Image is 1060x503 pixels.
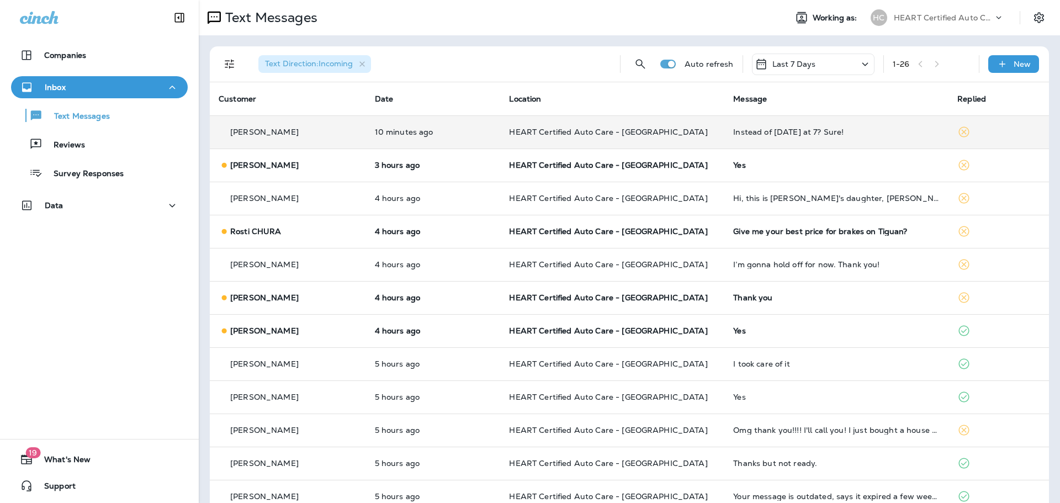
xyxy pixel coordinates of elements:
p: [PERSON_NAME] [230,161,299,170]
p: Rosti CHURA [230,227,282,236]
p: Oct 13, 2025 10:50 AM [375,393,492,401]
span: HEART Certified Auto Care - [GEOGRAPHIC_DATA] [509,326,707,336]
p: Data [45,201,63,210]
p: Oct 13, 2025 11:46 AM [375,194,492,203]
span: HEART Certified Auto Care - [GEOGRAPHIC_DATA] [509,491,707,501]
p: Oct 13, 2025 11:40 AM [375,260,492,269]
button: Settings [1029,8,1049,28]
span: Date [375,94,394,104]
p: Oct 13, 2025 10:49 AM [375,426,492,435]
div: Thanks but not ready. [733,459,940,468]
div: Yes [733,326,940,335]
div: Hi, this is Paul's daughter, Kaelah. I also use your services so feel free to keep my number in a... [733,194,940,203]
span: HEART Certified Auto Care - [GEOGRAPHIC_DATA] [509,226,707,236]
p: [PERSON_NAME] [230,359,299,368]
button: Inbox [11,76,188,98]
p: Text Messages [43,112,110,122]
div: Thank you [733,293,940,302]
p: Auto refresh [685,60,734,68]
p: Last 7 Days [772,60,816,68]
div: Yes [733,161,940,170]
button: 19What's New [11,448,188,470]
div: HC [871,9,887,26]
button: Data [11,194,188,216]
p: Inbox [45,83,66,92]
div: 1 - 26 [893,60,910,68]
span: Replied [957,94,986,104]
span: Message [733,94,767,104]
span: Working as: [813,13,860,23]
p: Oct 13, 2025 10:36 AM [375,492,492,501]
span: Location [509,94,541,104]
div: Instead of Friday at 7? Sure! [733,128,940,136]
p: [PERSON_NAME] [230,326,299,335]
p: Oct 13, 2025 01:05 PM [375,161,492,170]
p: HEART Certified Auto Care [894,13,993,22]
p: Text Messages [221,9,317,26]
p: [PERSON_NAME] [230,492,299,501]
span: HEART Certified Auto Care - [GEOGRAPHIC_DATA] [509,425,707,435]
span: HEART Certified Auto Care - [GEOGRAPHIC_DATA] [509,293,707,303]
p: [PERSON_NAME] [230,459,299,468]
span: 19 [25,447,40,458]
p: [PERSON_NAME] [230,194,299,203]
div: I took care of it [733,359,940,368]
span: HEART Certified Auto Care - [GEOGRAPHIC_DATA] [509,359,707,369]
p: Oct 13, 2025 10:51 AM [375,359,492,368]
p: [PERSON_NAME] [230,393,299,401]
button: Filters [219,53,241,75]
button: Reviews [11,133,188,156]
span: Support [33,481,76,495]
p: Survey Responses [43,169,124,179]
div: Omg thank you!!!! I'll call you! I just bought a house and anything helps! [733,426,940,435]
p: Reviews [43,140,85,151]
div: Give me your best price for brakes on Tiguan? [733,227,940,236]
p: [PERSON_NAME] [230,260,299,269]
span: HEART Certified Auto Care - [GEOGRAPHIC_DATA] [509,127,707,137]
span: Text Direction : Incoming [265,59,353,68]
span: HEART Certified Auto Care - [GEOGRAPHIC_DATA] [509,193,707,203]
span: HEART Certified Auto Care - [GEOGRAPHIC_DATA] [509,260,707,269]
p: [PERSON_NAME] [230,426,299,435]
p: [PERSON_NAME] [230,128,299,136]
p: [PERSON_NAME] [230,293,299,302]
p: Oct 13, 2025 11:18 AM [375,326,492,335]
button: Text Messages [11,104,188,127]
p: Oct 13, 2025 04:05 PM [375,128,492,136]
p: New [1014,60,1031,68]
span: HEART Certified Auto Care - [GEOGRAPHIC_DATA] [509,160,707,170]
div: Yes [733,393,940,401]
span: HEART Certified Auto Care - [GEOGRAPHIC_DATA] [509,392,707,402]
div: Your message is outdated, says it expired a few weeks ago [733,492,940,501]
p: Oct 13, 2025 11:42 AM [375,227,492,236]
button: Collapse Sidebar [164,7,195,29]
span: Customer [219,94,256,104]
button: Support [11,475,188,497]
span: What's New [33,455,91,468]
button: Survey Responses [11,161,188,184]
div: I’m gonna hold off for now. Thank you! [733,260,940,269]
button: Search Messages [629,53,651,75]
span: HEART Certified Auto Care - [GEOGRAPHIC_DATA] [509,458,707,468]
p: Companies [44,51,86,60]
p: Oct 13, 2025 11:25 AM [375,293,492,302]
button: Companies [11,44,188,66]
p: Oct 13, 2025 10:38 AM [375,459,492,468]
div: Text Direction:Incoming [258,55,371,73]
